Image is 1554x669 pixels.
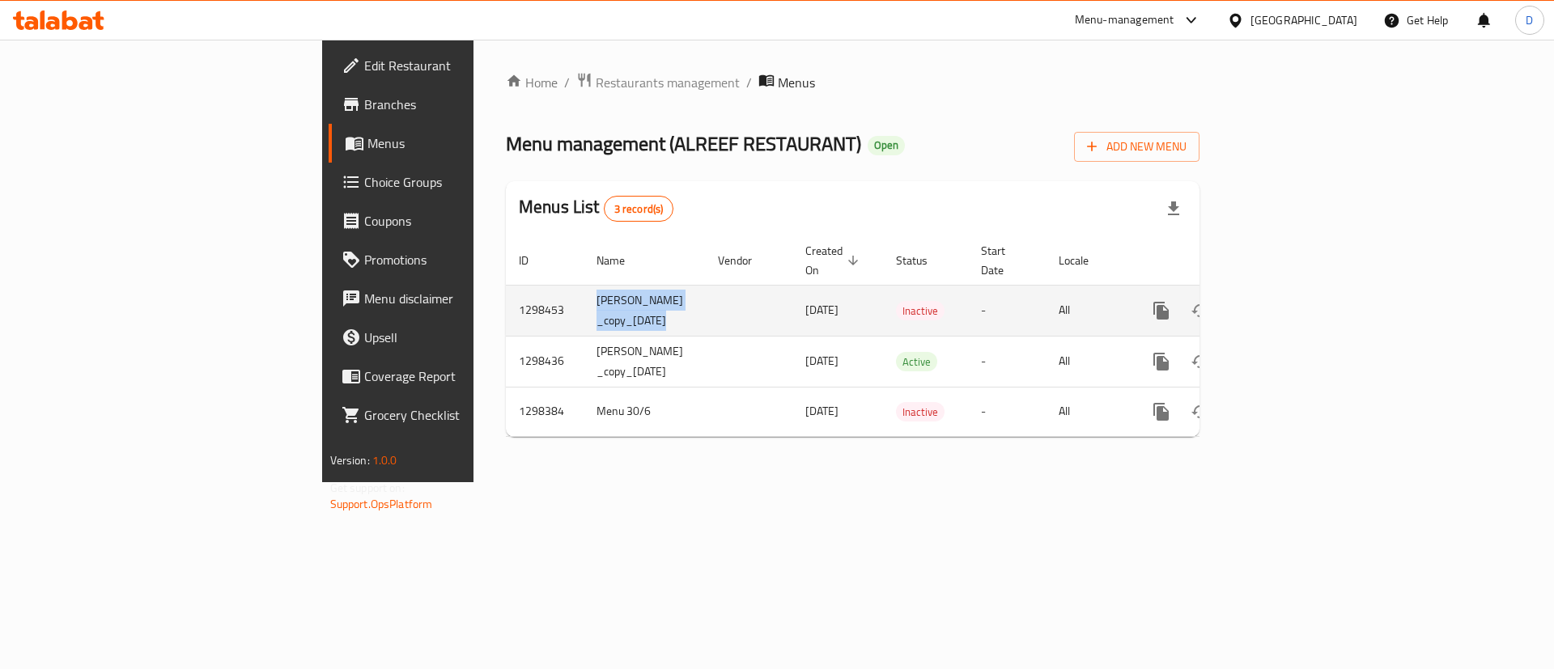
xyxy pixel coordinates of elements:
[968,336,1046,387] td: -
[329,318,582,357] a: Upsell
[506,72,1199,93] nav: breadcrumb
[364,328,569,347] span: Upsell
[519,251,550,270] span: ID
[604,196,674,222] div: Total records count
[329,201,582,240] a: Coupons
[1059,251,1110,270] span: Locale
[367,133,569,153] span: Menus
[1046,387,1129,436] td: All
[364,405,569,425] span: Grocery Checklist
[576,72,740,93] a: Restaurants management
[1181,342,1220,381] button: Change Status
[596,73,740,92] span: Restaurants management
[896,251,949,270] span: Status
[805,241,864,280] span: Created On
[330,450,370,471] span: Version:
[329,124,582,163] a: Menus
[1075,11,1174,30] div: Menu-management
[981,241,1026,280] span: Start Date
[896,301,945,320] div: Inactive
[330,493,433,514] a: Support.OpsPlatform
[372,450,397,471] span: 1.0.0
[1142,392,1181,431] button: more
[364,366,569,386] span: Coverage Report
[1526,11,1533,29] span: D
[506,125,861,162] span: Menu management ( ALREEF RESTAURANT )
[1154,189,1193,228] div: Export file
[329,396,582,434] a: Grocery Checklist
[597,251,646,270] span: Name
[718,251,773,270] span: Vendor
[364,289,569,308] span: Menu disclaimer
[364,95,569,114] span: Branches
[1142,342,1181,381] button: more
[605,201,673,217] span: 3 record(s)
[1142,291,1181,330] button: more
[805,400,839,421] span: [DATE]
[805,299,839,320] span: [DATE]
[868,136,905,155] div: Open
[968,285,1046,336] td: -
[896,302,945,320] span: Inactive
[329,46,582,85] a: Edit Restaurant
[1181,291,1220,330] button: Change Status
[584,285,705,336] td: [PERSON_NAME] _copy_[DATE]
[584,336,705,387] td: [PERSON_NAME] _copy_[DATE]
[778,73,815,92] span: Menus
[805,350,839,371] span: [DATE]
[1129,236,1310,286] th: Actions
[519,195,673,222] h2: Menus List
[896,352,937,371] div: Active
[584,387,705,436] td: Menu 30/6
[506,236,1310,437] table: enhanced table
[329,85,582,124] a: Branches
[868,138,905,152] span: Open
[896,353,937,371] span: Active
[329,240,582,279] a: Promotions
[329,163,582,201] a: Choice Groups
[364,172,569,192] span: Choice Groups
[1181,392,1220,431] button: Change Status
[1046,285,1129,336] td: All
[1074,132,1199,162] button: Add New Menu
[1046,336,1129,387] td: All
[364,250,569,269] span: Promotions
[364,56,569,75] span: Edit Restaurant
[330,477,405,498] span: Get support on:
[1250,11,1357,29] div: [GEOGRAPHIC_DATA]
[896,402,945,421] div: Inactive
[896,403,945,421] span: Inactive
[364,211,569,231] span: Coupons
[329,279,582,318] a: Menu disclaimer
[329,357,582,396] a: Coverage Report
[746,73,752,92] li: /
[968,387,1046,436] td: -
[1087,137,1187,157] span: Add New Menu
